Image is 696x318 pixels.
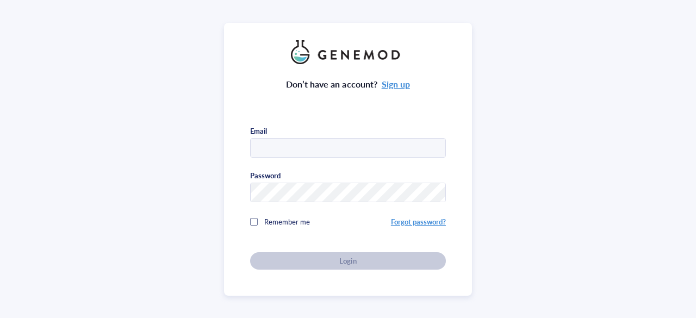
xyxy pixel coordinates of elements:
[250,171,281,180] div: Password
[291,40,405,64] img: genemod_logo_light-BcqUzbGq.png
[286,77,410,91] div: Don’t have an account?
[382,78,410,90] a: Sign up
[391,216,446,227] a: Forgot password?
[264,216,310,227] span: Remember me
[250,126,267,136] div: Email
